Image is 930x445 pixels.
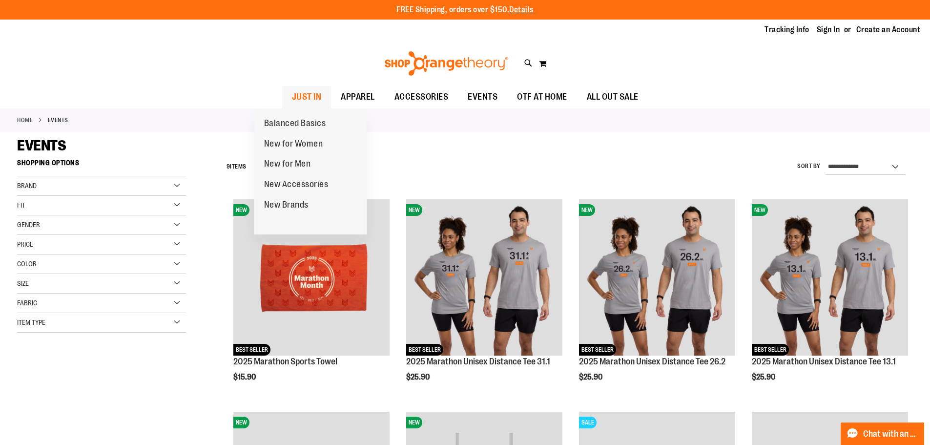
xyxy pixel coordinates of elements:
[752,204,768,216] span: NEW
[752,199,908,356] img: 2025 Marathon Unisex Distance Tee 13.1
[863,429,918,439] span: Chat with an Expert
[747,194,913,406] div: product
[752,199,908,357] a: 2025 Marathon Unisex Distance Tee 13.1NEWBEST SELLER
[17,137,66,154] span: EVENTS
[765,24,809,35] a: Tracking Info
[406,199,562,356] img: 2025 Marathon Unisex Distance Tee 31.1
[406,344,443,356] span: BEST SELLER
[227,163,230,170] span: 9
[233,417,249,428] span: NEW
[579,204,595,216] span: NEW
[817,24,840,35] a: Sign In
[394,86,449,108] span: ACCESSORIES
[233,204,249,216] span: NEW
[579,373,604,381] span: $25.90
[17,182,37,190] span: Brand
[17,154,186,176] strong: Shopping Options
[579,357,725,366] a: 2025 Marathon Unisex Distance Tee 26.2
[17,116,33,125] a: Home
[579,199,735,357] a: 2025 Marathon Unisex Distance Tee 26.2NEWBEST SELLER
[17,279,29,287] span: Size
[752,344,789,356] span: BEST SELLER
[396,4,534,16] p: FREE Shipping, orders over $150.
[406,199,562,357] a: 2025 Marathon Unisex Distance Tee 31.1NEWBEST SELLER
[228,194,394,406] div: product
[264,118,326,130] span: Balanced Basics
[227,159,247,174] h2: Items
[264,179,329,191] span: New Accessories
[574,194,740,406] div: product
[406,373,431,381] span: $25.90
[341,86,375,108] span: APPAREL
[401,194,567,406] div: product
[752,357,896,366] a: 2025 Marathon Unisex Distance Tee 13.1
[509,5,534,14] a: Details
[264,139,323,151] span: New for Women
[797,162,821,170] label: Sort By
[233,199,390,357] a: 2025 Marathon Sports TowelNEWBEST SELLER
[233,373,257,381] span: $15.90
[17,318,45,326] span: Item Type
[406,204,422,216] span: NEW
[406,357,550,366] a: 2025 Marathon Unisex Distance Tee 31.1
[48,116,68,125] strong: EVENTS
[579,417,597,428] span: SALE
[17,240,33,248] span: Price
[17,260,37,268] span: Color
[752,373,777,381] span: $25.90
[233,344,270,356] span: BEST SELLER
[292,86,322,108] span: JUST IN
[17,221,40,229] span: Gender
[264,200,309,212] span: New Brands
[17,299,37,307] span: Fabric
[264,159,311,171] span: New for Men
[587,86,639,108] span: ALL OUT SALE
[579,199,735,356] img: 2025 Marathon Unisex Distance Tee 26.2
[233,357,337,366] a: 2025 Marathon Sports Towel
[468,86,497,108] span: EVENTS
[841,423,925,445] button: Chat with an Expert
[17,201,25,209] span: Fit
[233,199,390,356] img: 2025 Marathon Sports Towel
[856,24,921,35] a: Create an Account
[579,344,616,356] span: BEST SELLER
[383,51,510,76] img: Shop Orangetheory
[406,417,422,428] span: NEW
[517,86,567,108] span: OTF AT HOME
